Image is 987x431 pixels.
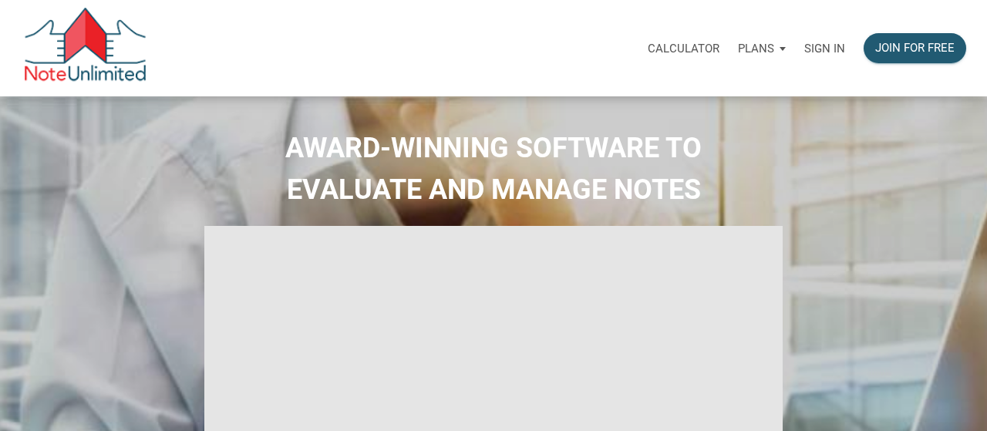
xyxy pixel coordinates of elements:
p: Plans [738,42,774,56]
a: Plans [729,24,795,72]
a: Sign in [795,24,854,72]
div: Join for free [875,39,955,57]
a: Join for free [854,24,975,72]
a: Calculator [638,24,729,72]
h2: AWARD-WINNING SOFTWARE TO EVALUATE AND MANAGE NOTES [12,127,975,210]
p: Sign in [804,42,845,56]
button: Plans [729,25,795,72]
p: Calculator [648,42,719,56]
button: Join for free [864,33,966,63]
